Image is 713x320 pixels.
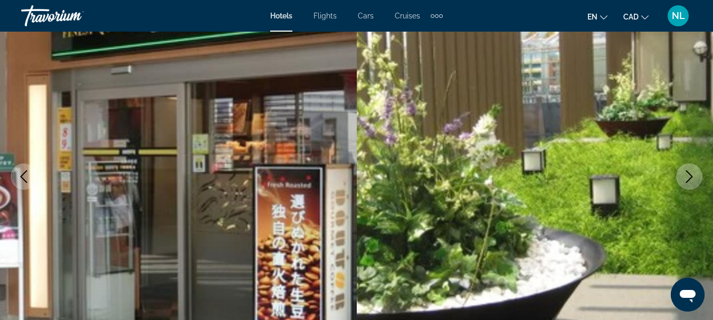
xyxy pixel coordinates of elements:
button: Previous image [11,163,37,190]
span: CAD [623,13,639,21]
a: Hotels [270,12,292,20]
span: en [587,13,597,21]
a: Travorium [21,2,127,30]
button: Extra navigation items [431,7,443,24]
a: Cars [358,12,374,20]
button: User Menu [664,5,692,27]
iframe: Button to launch messaging window [671,278,705,312]
a: Cruises [395,12,420,20]
button: Change language [587,9,607,24]
button: Next image [676,163,702,190]
span: NL [672,11,685,21]
a: Flights [313,12,337,20]
button: Change currency [623,9,649,24]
